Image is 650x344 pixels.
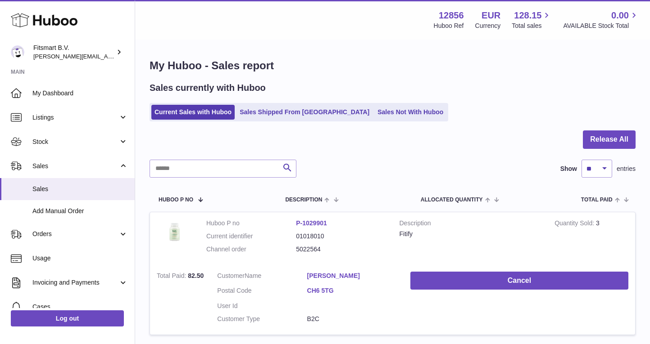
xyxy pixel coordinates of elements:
[32,162,118,170] span: Sales
[206,245,296,254] dt: Channel order
[236,105,373,120] a: Sales Shipped From [GEOGRAPHIC_DATA]
[410,272,628,290] button: Cancel
[475,22,501,30] div: Currency
[32,89,128,98] span: My Dashboard
[11,45,24,59] img: jonathan@leaderoo.com
[32,138,118,146] span: Stock
[157,219,193,245] img: 128561739542540.png
[285,197,322,203] span: Description
[206,232,296,241] dt: Current identifier
[217,302,307,310] dt: User Id
[563,22,639,30] span: AVAILABLE Stock Total
[560,165,577,173] label: Show
[150,82,266,94] h2: Sales currently with Huboo
[434,22,464,30] div: Huboo Ref
[11,310,124,326] a: Log out
[32,185,128,193] span: Sales
[217,272,307,282] dt: Name
[33,44,114,61] div: Fitsmart B.V.
[151,105,235,120] a: Current Sales with Huboo
[439,9,464,22] strong: 12856
[32,230,118,238] span: Orders
[548,212,635,265] td: 3
[421,197,483,203] span: ALLOCATED Quantity
[307,286,397,295] a: CH6 5TG
[32,254,128,263] span: Usage
[296,245,386,254] dd: 5022564
[32,278,118,287] span: Invoicing and Payments
[217,286,307,297] dt: Postal Code
[32,113,118,122] span: Listings
[307,272,397,280] a: [PERSON_NAME]
[581,197,613,203] span: Total paid
[217,272,245,279] span: Customer
[188,272,204,279] span: 82.50
[512,22,552,30] span: Total sales
[217,315,307,323] dt: Customer Type
[33,53,181,60] span: [PERSON_NAME][EMAIL_ADDRESS][DOMAIN_NAME]
[307,315,397,323] dd: B2C
[482,9,500,22] strong: EUR
[583,130,636,149] button: Release All
[617,165,636,173] span: entries
[150,58,636,73] h1: My Huboo - Sales report
[611,9,629,22] span: 0.00
[400,230,541,238] div: Fitify
[206,219,296,228] dt: Huboo P no
[514,9,541,22] span: 128.15
[512,9,552,30] a: 128.15 Total sales
[296,232,386,241] dd: 01018010
[159,197,193,203] span: Huboo P no
[157,272,188,281] strong: Total Paid
[32,207,128,215] span: Add Manual Order
[296,219,327,227] a: P-1029901
[400,219,541,230] strong: Description
[374,105,446,120] a: Sales Not With Huboo
[32,303,128,311] span: Cases
[563,9,639,30] a: 0.00 AVAILABLE Stock Total
[555,219,596,229] strong: Quantity Sold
